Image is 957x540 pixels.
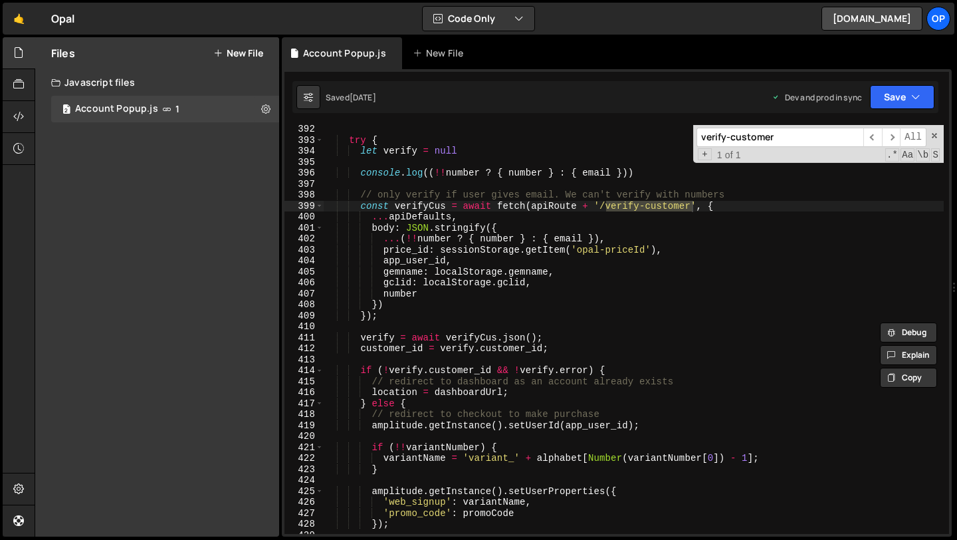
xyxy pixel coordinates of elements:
[284,157,324,168] div: 395
[284,245,324,256] div: 403
[284,146,324,157] div: 394
[284,179,324,190] div: 397
[284,267,324,278] div: 405
[880,323,937,342] button: Debug
[284,464,324,475] div: 423
[900,128,926,147] span: Alt-Enter
[882,128,901,147] span: ​
[175,104,179,114] span: 1
[284,223,324,234] div: 401
[75,103,158,115] div: Account Popup.js
[712,150,746,161] span: 1 of 1
[284,387,324,398] div: 416
[51,46,75,61] h2: Files
[284,211,324,223] div: 400
[284,277,324,289] div: 406
[284,365,324,376] div: 414
[931,148,940,162] span: Search In Selection
[772,92,862,103] div: Dev and prod in sync
[901,148,914,162] span: CaseSensitive Search
[413,47,469,60] div: New File
[863,128,882,147] span: ​
[284,453,324,464] div: 422
[284,475,324,486] div: 424
[284,255,324,267] div: 404
[284,519,324,530] div: 428
[284,289,324,300] div: 407
[284,431,324,442] div: 420
[423,7,534,31] button: Code Only
[916,148,930,162] span: Whole Word Search
[284,420,324,432] div: 419
[51,96,279,122] div: 3221/5497.js
[284,168,324,179] div: 396
[284,354,324,366] div: 413
[284,299,324,311] div: 408
[62,105,70,116] span: 2
[284,398,324,410] div: 417
[35,69,279,96] div: Javascript files
[284,343,324,354] div: 412
[885,148,899,162] span: RegExp Search
[698,148,712,161] span: Toggle Replace mode
[284,486,324,497] div: 425
[350,92,376,103] div: [DATE]
[303,47,386,60] div: Account Popup.js
[3,3,35,35] a: 🤙
[284,233,324,245] div: 402
[880,345,937,365] button: Explain
[284,508,324,519] div: 427
[284,201,324,212] div: 399
[326,92,376,103] div: Saved
[284,409,324,420] div: 418
[821,7,922,31] a: [DOMAIN_NAME]
[926,7,950,31] a: Op
[51,11,75,27] div: Opal
[284,311,324,322] div: 409
[284,442,324,454] div: 421
[284,376,324,388] div: 415
[213,48,263,59] button: New File
[284,190,324,201] div: 398
[284,124,324,135] div: 392
[696,128,863,147] input: Search for
[284,135,324,146] div: 393
[880,368,937,388] button: Copy
[284,333,324,344] div: 411
[284,497,324,508] div: 426
[870,85,934,109] button: Save
[284,321,324,333] div: 410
